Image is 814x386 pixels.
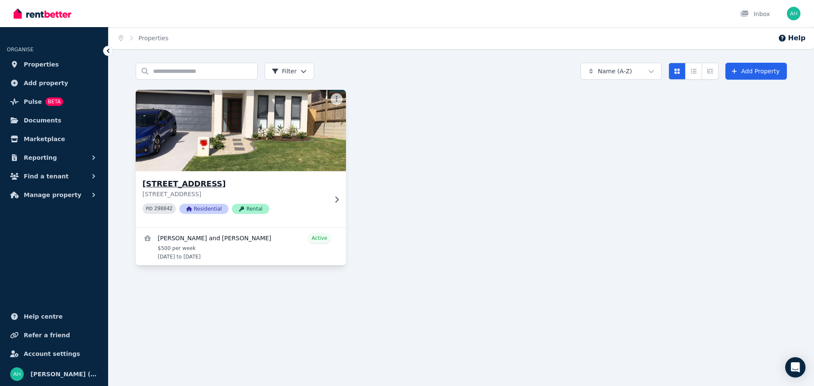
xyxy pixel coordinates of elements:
[272,67,297,75] span: Filter
[136,228,346,265] a: View details for Katelyn Hewings and Nathan Williams
[179,204,229,214] span: Residential
[31,369,98,379] span: [PERSON_NAME] (Ally) Hewings
[24,190,81,200] span: Manage property
[669,63,719,80] div: View options
[740,10,770,18] div: Inbox
[10,367,24,381] img: Alicia (Ally) Hewings
[669,63,686,80] button: Card view
[24,153,57,163] span: Reporting
[24,97,42,107] span: Pulse
[7,168,101,185] button: Find a tenant
[232,204,269,214] span: Rental
[24,171,69,181] span: Find a tenant
[685,63,702,80] button: Compact list view
[7,308,101,325] a: Help centre
[24,115,61,125] span: Documents
[7,93,101,110] a: PulseBETA
[154,206,173,212] code: 298842
[7,186,101,203] button: Manage property
[778,33,806,43] button: Help
[24,59,59,69] span: Properties
[14,7,71,20] img: RentBetter
[7,149,101,166] button: Reporting
[331,93,343,105] button: More options
[7,56,101,73] a: Properties
[7,327,101,344] a: Refer a friend
[136,90,346,228] a: 19 Stringybark Street, Spring Mountain[STREET_ADDRESS][STREET_ADDRESS]PID 298842ResidentialRental
[24,330,70,340] span: Refer a friend
[146,206,153,211] small: PID
[7,75,101,92] a: Add property
[265,63,314,80] button: Filter
[24,134,65,144] span: Marketplace
[24,349,80,359] span: Account settings
[787,7,800,20] img: Alicia (Ally) Hewings
[142,190,327,198] p: [STREET_ADDRESS]
[24,78,68,88] span: Add property
[7,47,33,53] span: ORGANISE
[785,357,806,378] div: Open Intercom Messenger
[45,97,63,106] span: BETA
[580,63,662,80] button: Name (A-Z)
[7,131,101,147] a: Marketplace
[131,88,351,173] img: 19 Stringybark Street, Spring Mountain
[109,27,178,49] nav: Breadcrumb
[702,63,719,80] button: Expanded list view
[142,178,327,190] h3: [STREET_ADDRESS]
[7,345,101,362] a: Account settings
[24,311,63,322] span: Help centre
[139,35,169,42] a: Properties
[7,112,101,129] a: Documents
[725,63,787,80] a: Add Property
[598,67,632,75] span: Name (A-Z)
